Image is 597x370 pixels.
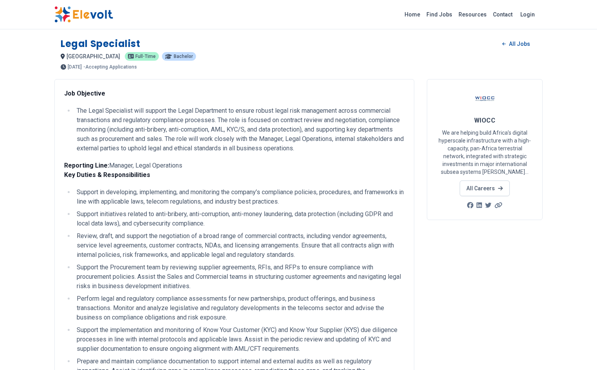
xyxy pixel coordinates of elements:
li: Support the implementation and monitoring of Know Your Customer (KYC) and Know Your Supplier (KYS... [74,325,405,354]
span: [DATE] [68,65,82,69]
li: The Legal Specialist will support the Legal Department to ensure robust legal risk management acr... [74,106,405,153]
h1: Legal Specialist [61,38,140,50]
strong: Key Duties & Responsibilities [64,171,150,179]
p: - Accepting Applications [83,65,137,69]
li: Review, draft, and support the negotiation of a broad range of commercial contracts, including ve... [74,231,405,260]
a: Contact [490,8,516,21]
span: [GEOGRAPHIC_DATA] [67,53,120,60]
strong: Reporting Line: [64,162,109,169]
p: We are helping build Africa’s digital hyperscale infrastructure with a high-capacity, pan-Africa ... [437,129,533,176]
span: WIOCC [474,117,495,124]
img: Elevolt [54,6,113,23]
li: Support the Procurement team by reviewing supplier agreements, RFIs, and RFPs to ensure complianc... [74,263,405,291]
a: Find Jobs [423,8,455,21]
img: WIOCC [475,89,495,108]
span: Full-time [135,54,156,59]
strong: Job Objective [64,90,105,97]
a: All Careers [460,180,509,196]
li: Support initiatives related to anti-bribery, anti-corruption, anti-money laundering, data protect... [74,209,405,228]
p: Manager, Legal Operations [64,161,405,180]
span: Bachelor [174,54,193,59]
li: Support in developing, implementing, and monitoring the company’s compliance policies, procedures... [74,188,405,206]
li: Perform legal and regulatory compliance assessments for new partnerships, product offerings, and ... [74,294,405,322]
a: Resources [455,8,490,21]
a: Login [516,7,539,22]
a: Home [401,8,423,21]
a: All Jobs [496,38,536,50]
